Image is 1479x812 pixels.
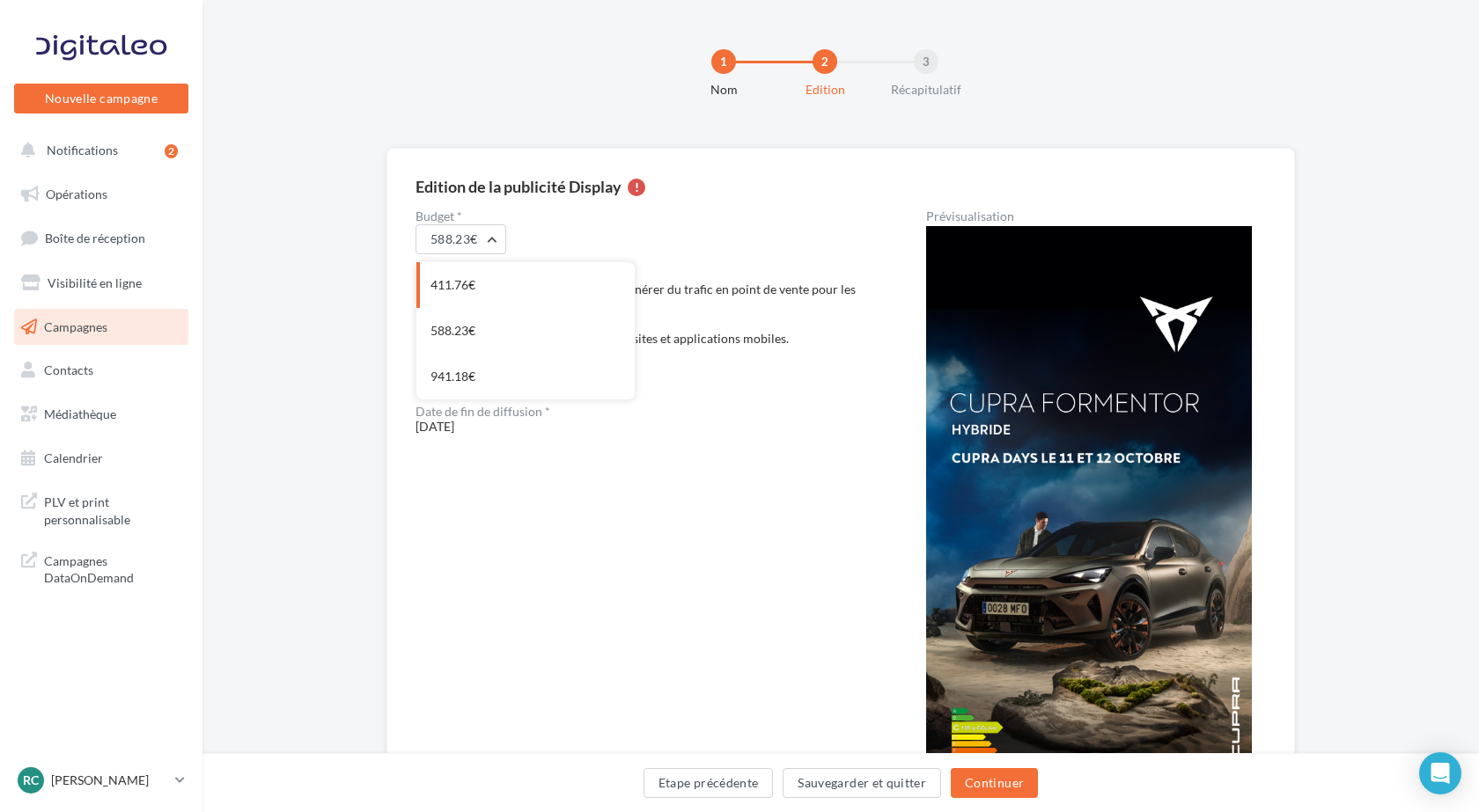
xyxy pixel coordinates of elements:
[11,483,192,535] a: PLV et print personnalisable
[416,179,622,194] div: Edition de la publicité Display
[914,49,938,74] div: 3
[416,362,870,390] span: [DATE]
[783,768,941,798] button: Sauvegarder et quitter
[11,352,192,389] a: Contacts
[11,219,192,257] a: Boîte de réception
[870,81,982,99] div: Récapitulatif
[11,265,192,302] a: Visibilité en ligne
[46,187,107,201] span: Opérations
[44,490,181,528] span: PLV et print personnalisable
[11,440,192,477] a: Calendrier
[51,772,168,789] p: [PERSON_NAME]
[951,768,1038,798] button: Continuer
[14,84,188,113] button: Nouvelle campagne
[813,49,837,74] div: 2
[11,132,185,169] button: Notifications 2
[644,768,774,798] button: Etape précédente
[416,308,635,354] div: 588.23€
[926,210,1266,223] div: Prévisualisation
[48,275,142,290] span: Visibilité en ligne
[11,542,192,594] a: Campagnes DataOnDemand
[11,176,192,213] a: Opérations
[416,330,870,347] div: L'objectif est d'être visible sur différents sites et applications mobiles.
[44,549,181,587] span: Campagnes DataOnDemand
[47,143,118,157] span: Notifications
[14,764,188,797] a: RC [PERSON_NAME]
[11,396,192,433] a: Médiathèque
[45,230,145,245] span: Boîte de réception
[44,406,116,421] span: Médiathèque
[44,362,93,377] span: Contacts
[769,81,881,99] div: Edition
[416,406,870,434] span: [DATE]
[416,281,870,316] div: L'opération Display JPO a pour but de générer du trafic en point de vente pour les JPO.
[926,226,1252,805] img: display-ads-preview
[416,224,506,254] button: 588.23€
[416,362,870,374] div: Date de début de diffusion *
[23,772,39,789] span: RC
[416,354,635,399] div: 941.18€
[44,318,107,333] span: Campagnes
[1419,752,1461,794] div: Open Intercom Messenger
[165,144,178,158] div: 2
[667,81,780,99] div: Nom
[416,268,870,281] div: Description de l'opération
[711,49,736,74] div: 1
[416,406,870,418] div: Date de fin de diffusion *
[44,450,103,465] span: Calendrier
[416,262,635,308] div: 411.76€
[416,210,870,223] label: Budget *
[11,309,192,346] a: Campagnes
